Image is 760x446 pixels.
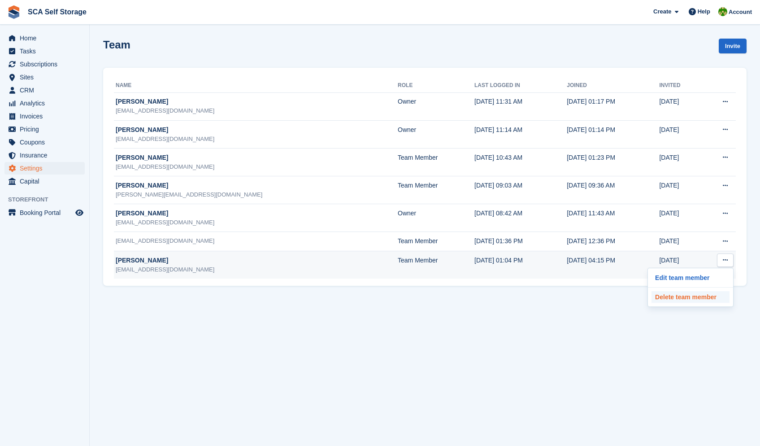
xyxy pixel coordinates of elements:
td: Team Member [398,176,474,204]
span: Analytics [20,97,74,109]
td: [DATE] [659,92,699,120]
a: menu [4,206,85,219]
span: Insurance [20,149,74,162]
span: Subscriptions [20,58,74,70]
span: Sites [20,71,74,83]
div: [EMAIL_ADDRESS][DOMAIN_NAME] [116,265,398,274]
a: menu [4,97,85,109]
a: menu [4,162,85,175]
a: menu [4,110,85,122]
td: Owner [398,92,474,120]
td: [DATE] 01:17 PM [567,92,659,120]
img: Sam Chapman [718,7,727,16]
th: Joined [567,79,659,93]
td: [DATE] 09:36 AM [567,176,659,204]
td: [DATE] 09:03 AM [474,176,567,204]
td: [DATE] 04:15 PM [567,251,659,279]
span: Create [653,7,671,16]
td: [DATE] 11:43 AM [567,204,659,232]
span: Tasks [20,45,74,57]
td: [DATE] 11:14 AM [474,120,567,148]
th: Role [398,79,474,93]
div: [EMAIL_ADDRESS][DOMAIN_NAME] [116,162,398,171]
img: stora-icon-8386f47178a22dfd0bd8f6a31ec36ba5ce8667c1dd55bd0f319d3a0aa187defe.svg [7,5,21,19]
td: [DATE] 11:31 AM [474,92,567,120]
div: [EMAIL_ADDRESS][DOMAIN_NAME] [116,218,398,227]
td: [DATE] [659,204,699,232]
a: menu [4,71,85,83]
span: Help [698,7,710,16]
span: Storefront [8,195,89,204]
div: [PERSON_NAME] [116,181,398,190]
span: Pricing [20,123,74,136]
td: Team Member [398,251,474,279]
td: Team Member [398,232,474,251]
a: Delete team member [651,291,730,303]
a: SCA Self Storage [24,4,90,19]
td: [DATE] 08:42 AM [474,204,567,232]
a: Edit team member [651,272,730,284]
span: Coupons [20,136,74,149]
span: CRM [20,84,74,96]
th: Name [114,79,398,93]
span: Booking Portal [20,206,74,219]
td: [DATE] 01:23 PM [567,148,659,176]
div: [PERSON_NAME] [116,97,398,106]
a: menu [4,45,85,57]
td: [DATE] 01:14 PM [567,120,659,148]
a: menu [4,58,85,70]
div: [EMAIL_ADDRESS][DOMAIN_NAME] [116,135,398,144]
td: Owner [398,120,474,148]
th: Last logged in [474,79,567,93]
a: Preview store [74,207,85,218]
td: [DATE] [659,148,699,176]
div: [PERSON_NAME] [116,125,398,135]
td: [DATE] [659,251,699,279]
td: [DATE] 12:36 PM [567,232,659,251]
td: [DATE] [659,232,699,251]
a: menu [4,136,85,149]
a: menu [4,175,85,188]
div: [EMAIL_ADDRESS][DOMAIN_NAME] [116,106,398,115]
td: [DATE] 01:04 PM [474,251,567,279]
div: [PERSON_NAME][EMAIL_ADDRESS][DOMAIN_NAME] [116,190,398,199]
h1: Team [103,39,130,51]
span: Home [20,32,74,44]
td: Team Member [398,148,474,176]
td: Owner [398,204,474,232]
th: Invited [659,79,699,93]
td: [DATE] [659,176,699,204]
td: [DATE] [659,120,699,148]
a: menu [4,149,85,162]
span: Capital [20,175,74,188]
td: [DATE] 01:36 PM [474,232,567,251]
span: Settings [20,162,74,175]
a: Invite [719,39,747,53]
a: menu [4,123,85,136]
span: Account [729,8,752,17]
td: [DATE] 10:43 AM [474,148,567,176]
div: [PERSON_NAME] [116,209,398,218]
div: [EMAIL_ADDRESS][DOMAIN_NAME] [116,236,398,245]
a: menu [4,32,85,44]
div: [PERSON_NAME] [116,153,398,162]
a: menu [4,84,85,96]
div: [PERSON_NAME] [116,256,398,265]
span: Invoices [20,110,74,122]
